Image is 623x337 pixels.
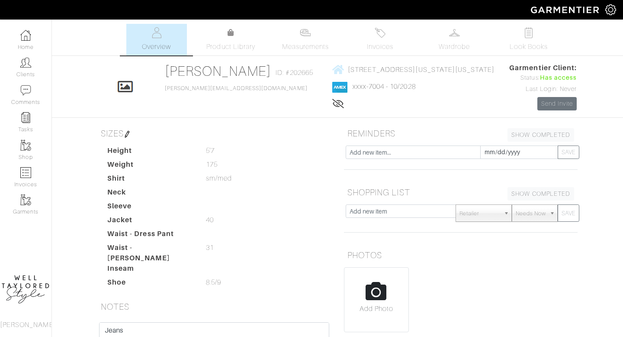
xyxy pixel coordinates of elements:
[558,146,579,159] button: SAVE
[20,167,31,178] img: orders-icon-0abe47150d42831381b5fb84f609e132dff9fe21cb692f30cb5eec754e2cba89.png
[375,27,385,38] img: orders-27d20c2124de7fd6de4e0e44c1d41de31381a507db9b33961299e4e07d508b8c.svg
[537,97,577,110] a: Send Invite
[449,27,460,38] img: wardrobe-487a4870c1b7c33e795ec22d11cfc2ed9d08956e64fb3008fe2437562e282088.svg
[101,263,199,277] dt: Inseam
[516,205,546,222] span: Needs Now
[97,125,331,142] h5: SIZES
[424,24,485,55] a: Wardrobe
[353,83,416,91] a: xxxx-7004 - 10/2028
[206,159,218,170] span: 175
[20,140,31,151] img: garments-icon-b7da505a4dc4fd61783c78ac3ca0ef83fa9d6f193b1c9dc38574b1d14d53ca28.png
[20,85,31,96] img: comment-icon-a0a6a9ef722e966f86d9cbdc48e553b5cf19dbc54f86b18d962a5391bc8f6eb6.png
[346,204,456,218] input: Add new item
[439,42,470,52] span: Wardrobe
[97,298,331,315] h5: NOTES
[101,159,199,173] dt: Weight
[206,173,232,184] span: sm/med
[206,42,255,52] span: Product Library
[350,24,410,55] a: Invoices
[206,146,215,156] span: 5'7
[498,24,559,55] a: Look Books
[151,27,162,38] img: basicinfo-40fd8af6dae0f16599ec9e87c0ef1c0a1fdea2edbe929e3d69a839185d80c458.svg
[101,215,199,229] dt: Jacket
[101,229,199,243] dt: Waist - Dress Pant
[605,4,616,15] img: gear-icon-white-bd11855cb880d31180b6d7d6211b90ccbf57a29d726f0c71d8c61bd08dd39cc2.png
[142,42,171,52] span: Overview
[510,42,548,52] span: Look Books
[101,201,199,215] dt: Sleeve
[346,146,481,159] input: Add new item...
[201,28,261,52] a: Product Library
[276,68,313,78] span: ID: #202665
[348,65,495,73] span: [STREET_ADDRESS][US_STATE][US_STATE]
[206,243,214,253] span: 31
[459,205,500,222] span: Retailer
[165,63,272,79] a: [PERSON_NAME]
[101,187,199,201] dt: Neck
[206,215,214,225] span: 40
[101,173,199,187] dt: Shirt
[206,277,221,288] span: 8.5/9
[282,42,329,52] span: Measurements
[101,243,199,263] dt: Waist - [PERSON_NAME]
[527,2,605,17] img: garmentier-logo-header-white-b43fb05a5012e4ada735d5af1a66efaba907eab6374d6393d1fbf88cb4ef424d.png
[507,128,574,142] a: SHOW COMPLETED
[509,63,577,73] span: Garmentier Client:
[101,277,199,291] dt: Shoe
[509,73,577,83] div: Status:
[275,24,336,55] a: Measurements
[540,73,577,83] span: Has access
[101,146,199,159] dt: Height
[367,42,393,52] span: Invoices
[332,64,495,75] a: [STREET_ADDRESS][US_STATE][US_STATE]
[344,246,578,264] h5: PHOTOS
[509,84,577,94] div: Last Login: Never
[344,125,578,142] h5: REMINDERS
[507,187,574,201] a: SHOW COMPLETED
[300,27,311,38] img: measurements-466bbee1fd09ba9460f595b01e5d73f9e2bff037440d3c8f018324cb6cdf7a4a.svg
[20,30,31,41] img: dashboard-icon-dbcd8f5a0b271acd01030246c82b418ddd0df26cd7fceb0bd07c9910d44c42f6.png
[20,194,31,205] img: garments-icon-b7da505a4dc4fd61783c78ac3ca0ef83fa9d6f193b1c9dc38574b1d14d53ca28.png
[20,112,31,123] img: reminder-icon-8004d30b9f0a5d33ae49ab947aed9ed385cf756f9e5892f1edd6e32f2345188e.png
[332,82,347,93] img: american_express-1200034d2e149cdf2cc7894a33a747db654cf6f8355cb502592f1d228b2ac700.png
[126,24,187,55] a: Overview
[344,184,578,201] h5: SHOPPING LIST
[165,85,308,91] a: [PERSON_NAME][EMAIL_ADDRESS][DOMAIN_NAME]
[20,57,31,68] img: clients-icon-6bae9207a08558b7cb47a8932f037763ab4055f8c8b6bfacd5dc20c3e0201464.png
[124,131,131,138] img: pen-cf24a1663064a2ec1b9c1bd2387e9de7a2fa800b781884d57f21acf72779bad2.png
[558,204,579,222] button: SAVE
[523,27,534,38] img: todo-9ac3debb85659649dc8f770b8b6100bb5dab4b48dedcbae339e5042a72dfd3cc.svg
